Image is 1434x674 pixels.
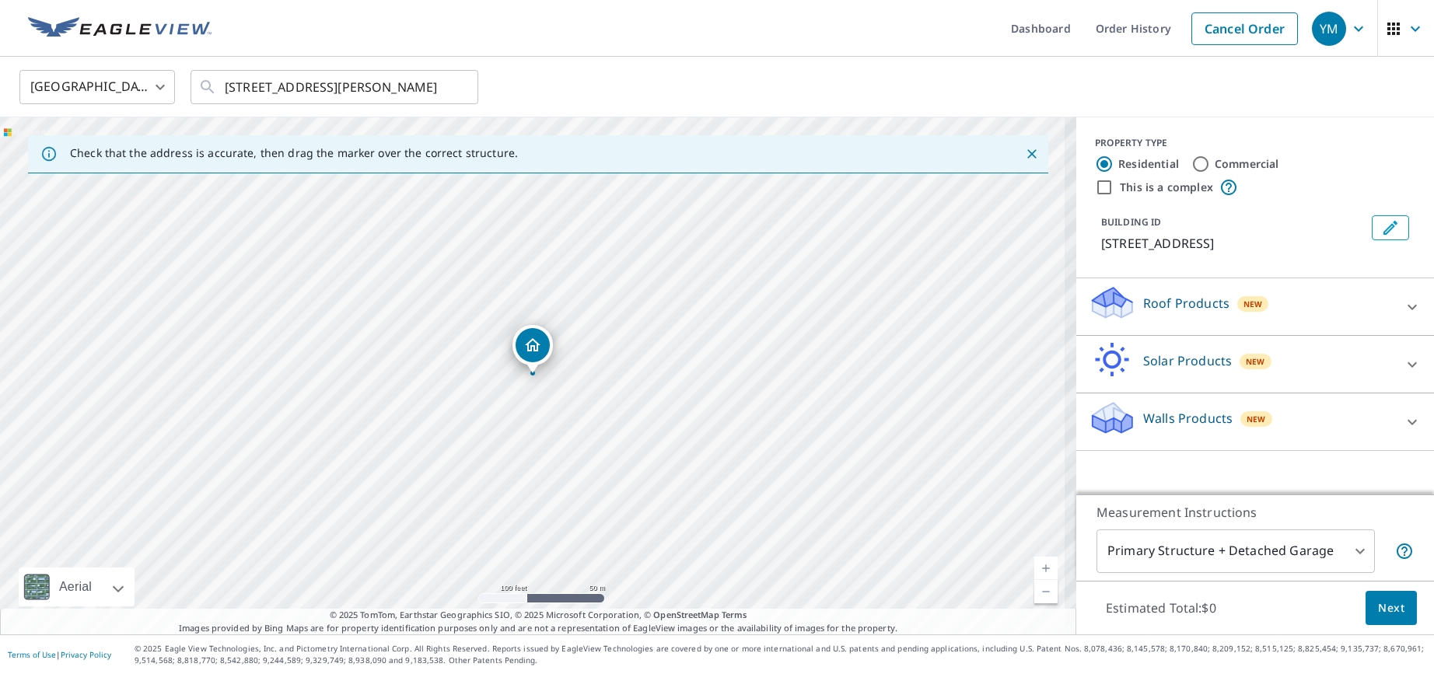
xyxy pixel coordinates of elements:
[1093,591,1229,625] p: Estimated Total: $0
[19,567,135,606] div: Aerial
[8,650,111,659] p: |
[1089,285,1422,329] div: Roof ProductsNew
[1247,413,1266,425] span: New
[28,17,212,40] img: EV Logo
[54,567,96,606] div: Aerial
[1366,591,1417,626] button: Next
[1215,156,1279,172] label: Commercial
[1246,355,1265,368] span: New
[19,65,175,109] div: [GEOGRAPHIC_DATA]
[1096,529,1375,573] div: Primary Structure + Detached Garage
[70,146,518,160] p: Check that the address is accurate, then drag the marker over the correct structure.
[1022,144,1042,164] button: Close
[653,609,719,620] a: OpenStreetMap
[1372,215,1409,240] button: Edit building 1
[1378,599,1404,618] span: Next
[1101,234,1366,253] p: [STREET_ADDRESS]
[8,649,56,660] a: Terms of Use
[1243,298,1263,310] span: New
[1101,215,1161,229] p: BUILDING ID
[722,609,747,620] a: Terms
[1143,351,1232,370] p: Solar Products
[1143,409,1233,428] p: Walls Products
[1089,400,1422,444] div: Walls ProductsNew
[1312,12,1346,46] div: YM
[1096,503,1414,522] p: Measurement Instructions
[61,649,111,660] a: Privacy Policy
[1120,180,1213,195] label: This is a complex
[1089,342,1422,386] div: Solar ProductsNew
[1395,542,1414,561] span: Your report will include the primary structure and a detached garage if one exists.
[135,643,1426,666] p: © 2025 Eagle View Technologies, Inc. and Pictometry International Corp. All Rights Reserved. Repo...
[1191,12,1298,45] a: Cancel Order
[1095,136,1415,150] div: PROPERTY TYPE
[1034,557,1058,580] a: Current Level 18, Zoom In
[1034,580,1058,603] a: Current Level 18, Zoom Out
[1143,294,1229,313] p: Roof Products
[225,65,446,109] input: Search by address or latitude-longitude
[1118,156,1179,172] label: Residential
[512,325,553,373] div: Dropped pin, building 1, Residential property, 5017 Pinehurst Dr Frisco, TX 75034
[330,609,747,622] span: © 2025 TomTom, Earthstar Geographics SIO, © 2025 Microsoft Corporation, ©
